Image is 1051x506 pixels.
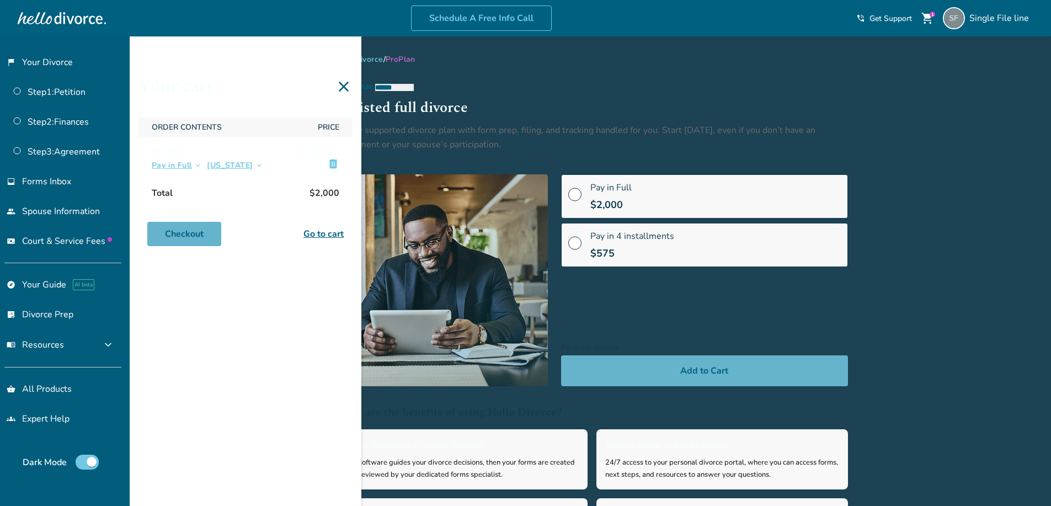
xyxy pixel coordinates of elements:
a: phone_in_talkGet Support [856,13,912,24]
span: phone_in_talk [856,14,865,23]
button: Add to Cart [561,355,848,386]
span: AI beta [73,279,94,290]
span: Pay in Full [152,159,191,173]
span: shopping_basket [7,385,15,393]
h1: Your cart [138,73,353,100]
div: Our software guides your divorce decisions, then your forms are created and reviewed by your dedi... [345,457,579,481]
span: $575 [590,247,615,260]
span: Resources [7,339,64,351]
span: shopping_cart [921,12,934,25]
div: 1 [930,12,935,17]
span: $2,000.00 [296,146,339,158]
span: Dark Mode [23,456,67,468]
span: keyboard_arrow_down [194,161,202,170]
span: explore [7,280,15,289]
span: list_alt_check [7,310,15,319]
span: Total [147,182,177,204]
a: Checkout [147,222,221,246]
h3: Smart Software + Human Support [345,438,579,452]
img: Pro [336,174,548,386]
a: Schedule A Free Info Call [411,6,552,31]
h2: Assisted full divorce [336,97,848,119]
img: singlefileline@hellodivorce.com [943,7,965,29]
iframe: Chat Widget [996,453,1051,506]
span: flag_2 [7,58,15,67]
span: Price [313,118,344,137]
span: Forms Inbox [22,175,71,188]
span: delete [327,158,339,170]
div: 24/7 access to your personal divorce portal, where you can access forms, next steps, and resource... [605,457,839,481]
span: expand_more [102,338,115,351]
span: groups [7,414,15,423]
span: Pro Plan [386,54,415,65]
span: Court & Service Fees [22,235,112,247]
span: Order Contents [147,118,309,137]
span: Pay in 4 installments [590,230,674,242]
span: keyboard_arrow_down [255,161,264,170]
h3: Always Know What to Expect [605,438,839,452]
span: [US_STATE] [207,159,253,173]
span: $2,000 [305,182,344,204]
span: Get Support [869,13,912,24]
span: Pro Plan [152,146,185,158]
div: / [336,54,848,65]
span: Single File line [969,12,1033,24]
span: inbox [7,177,15,186]
span: $2,000 [590,198,623,211]
a: Go to cart [303,227,344,241]
span: Pay in Full [590,182,632,194]
span: universal_currency_alt [7,237,15,246]
div: A fully supported divorce plan with form prep, filing, and tracking handled for you. Start [DATE]... [336,123,848,152]
span: Pay in full selected [561,340,848,355]
h2: What are the benefits of using Hello Divorce? [336,404,848,420]
span: menu_book [7,340,15,349]
button: Pay in Fullkeyboard_arrow_down [152,159,202,173]
span: people [7,207,15,216]
button: [US_STATE]keyboard_arrow_down [207,159,264,173]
